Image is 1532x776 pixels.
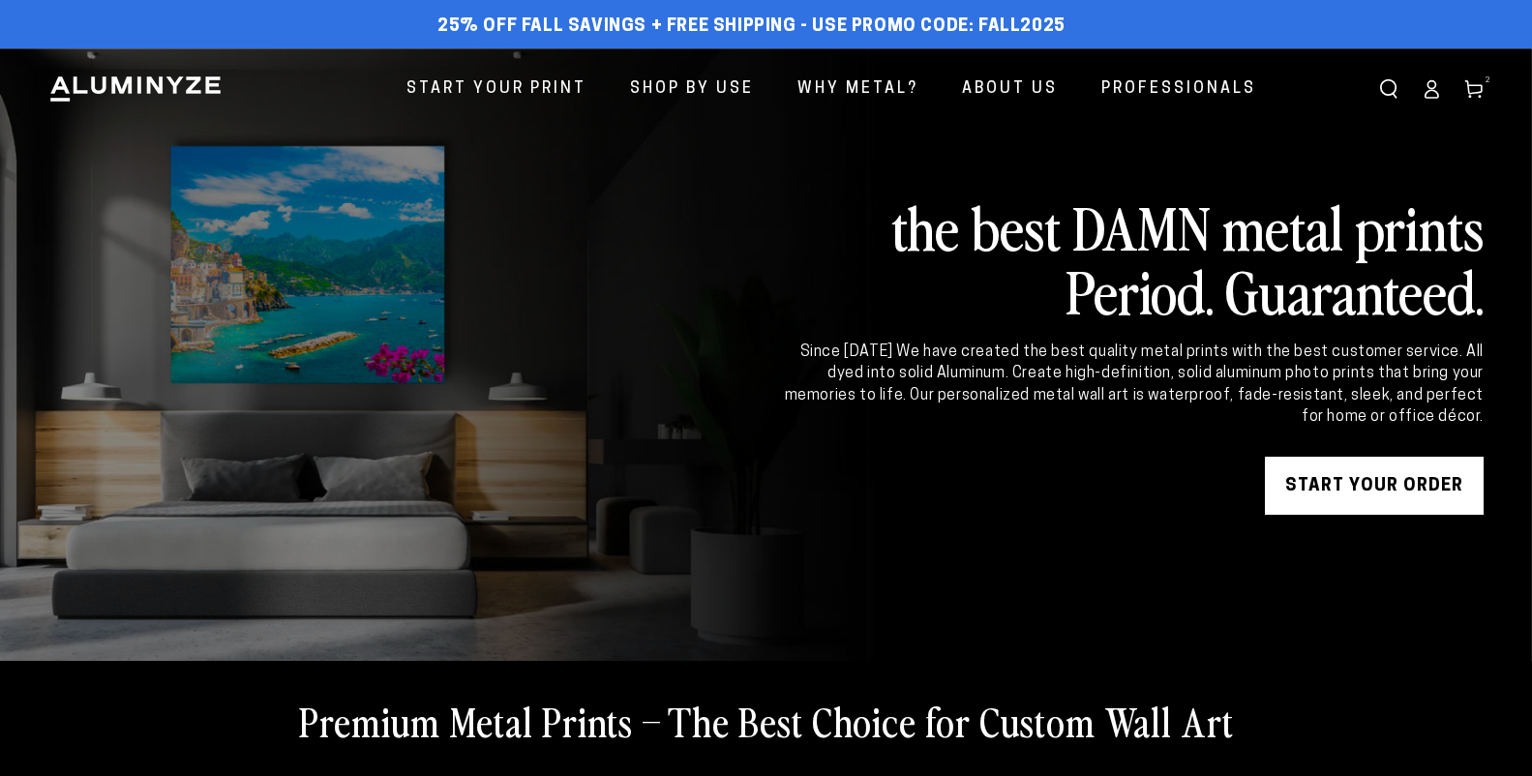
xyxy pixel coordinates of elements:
[437,16,1066,38] span: 25% off FALL Savings + Free Shipping - Use Promo Code: FALL2025
[781,194,1484,322] h2: the best DAMN metal prints Period. Guaranteed.
[630,75,754,104] span: Shop By Use
[48,75,223,104] img: Aluminyze
[797,75,918,104] span: Why Metal?
[947,64,1072,115] a: About Us
[1265,457,1484,515] a: START YOUR Order
[962,75,1058,104] span: About Us
[1486,74,1491,87] span: 2
[406,75,586,104] span: Start Your Print
[616,64,768,115] a: Shop By Use
[1087,64,1271,115] a: Professionals
[781,342,1484,429] div: Since [DATE] We have created the best quality metal prints with the best customer service. All dy...
[392,64,601,115] a: Start Your Print
[299,696,1234,746] h2: Premium Metal Prints – The Best Choice for Custom Wall Art
[783,64,933,115] a: Why Metal?
[1367,68,1410,110] summary: Search our site
[1101,75,1256,104] span: Professionals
